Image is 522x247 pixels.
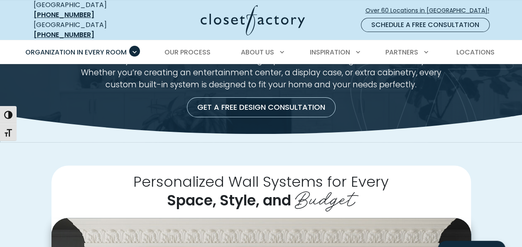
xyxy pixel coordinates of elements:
[20,41,503,64] nav: Primary Menu
[295,182,355,212] span: Budget
[361,18,490,32] a: Schedule a Free Consultation
[71,54,451,91] p: Closet Factory’s custom built-in wall units bring sophistication and organization to every room. ...
[164,47,211,57] span: Our Process
[365,3,496,18] a: Over 60 Locations in [GEOGRAPHIC_DATA]!
[385,47,418,57] span: Partners
[456,47,494,57] span: Locations
[167,190,291,211] span: Space, Style, and
[34,30,94,40] a: [PHONE_NUMBER]
[310,47,350,57] span: Inspiration
[187,97,336,117] a: Get a Free Design Consultation
[133,171,389,192] span: Personalized Wall Systems for Every
[34,10,94,20] a: [PHONE_NUMBER]
[365,6,496,15] span: Over 60 Locations in [GEOGRAPHIC_DATA]!
[201,5,305,35] img: Closet Factory Logo
[241,47,274,57] span: About Us
[25,47,127,57] span: Organization in Every Room
[34,20,135,40] div: [GEOGRAPHIC_DATA]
